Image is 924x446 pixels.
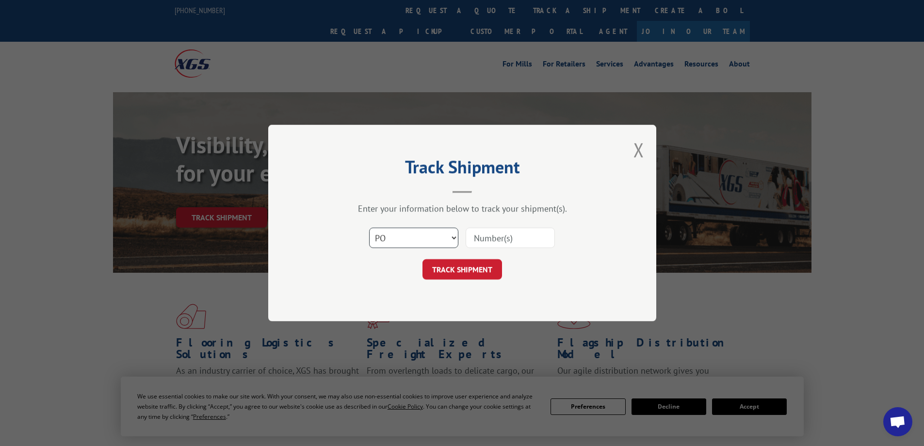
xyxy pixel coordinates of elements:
input: Number(s) [466,228,555,248]
div: Open chat [883,407,912,436]
h2: Track Shipment [317,160,608,179]
button: TRACK SHIPMENT [422,259,502,280]
button: Close modal [633,137,644,163]
div: Enter your information below to track your shipment(s). [317,203,608,214]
